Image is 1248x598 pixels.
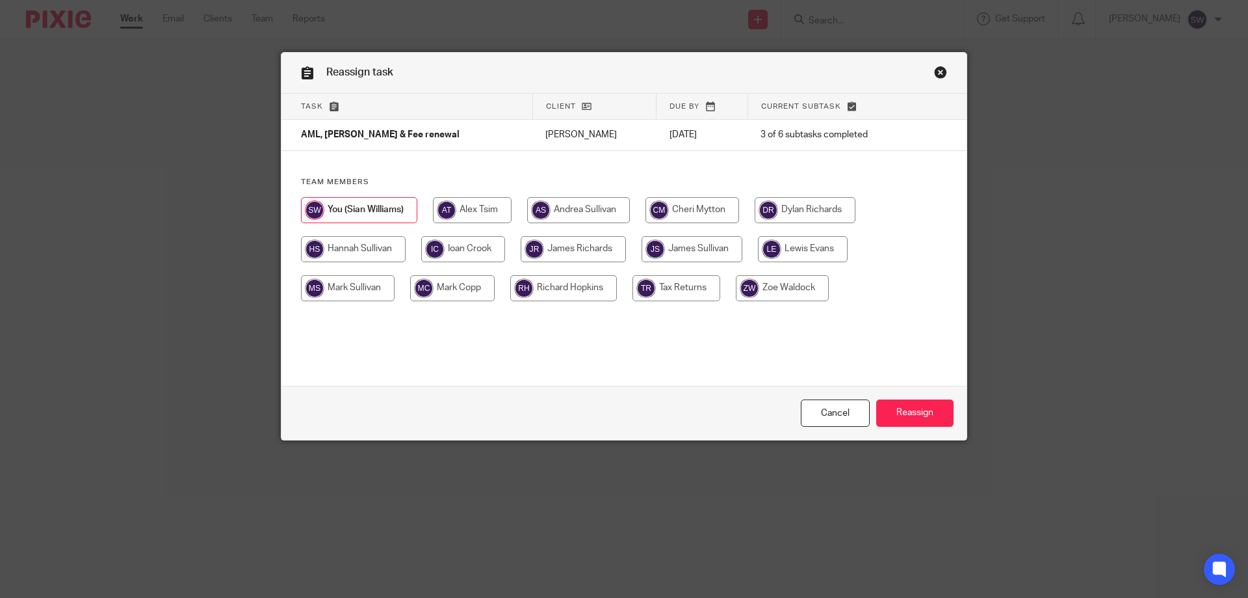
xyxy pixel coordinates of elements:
[747,120,916,151] td: 3 of 6 subtasks completed
[301,177,947,187] h4: Team members
[546,103,576,110] span: Client
[545,128,643,141] p: [PERSON_NAME]
[934,66,947,83] a: Close this dialog window
[801,400,870,428] a: Close this dialog window
[669,103,699,110] span: Due by
[876,400,954,428] input: Reassign
[326,67,393,77] span: Reassign task
[669,128,735,141] p: [DATE]
[301,103,323,110] span: Task
[761,103,841,110] span: Current subtask
[301,131,460,140] span: AML, [PERSON_NAME] & Fee renewal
